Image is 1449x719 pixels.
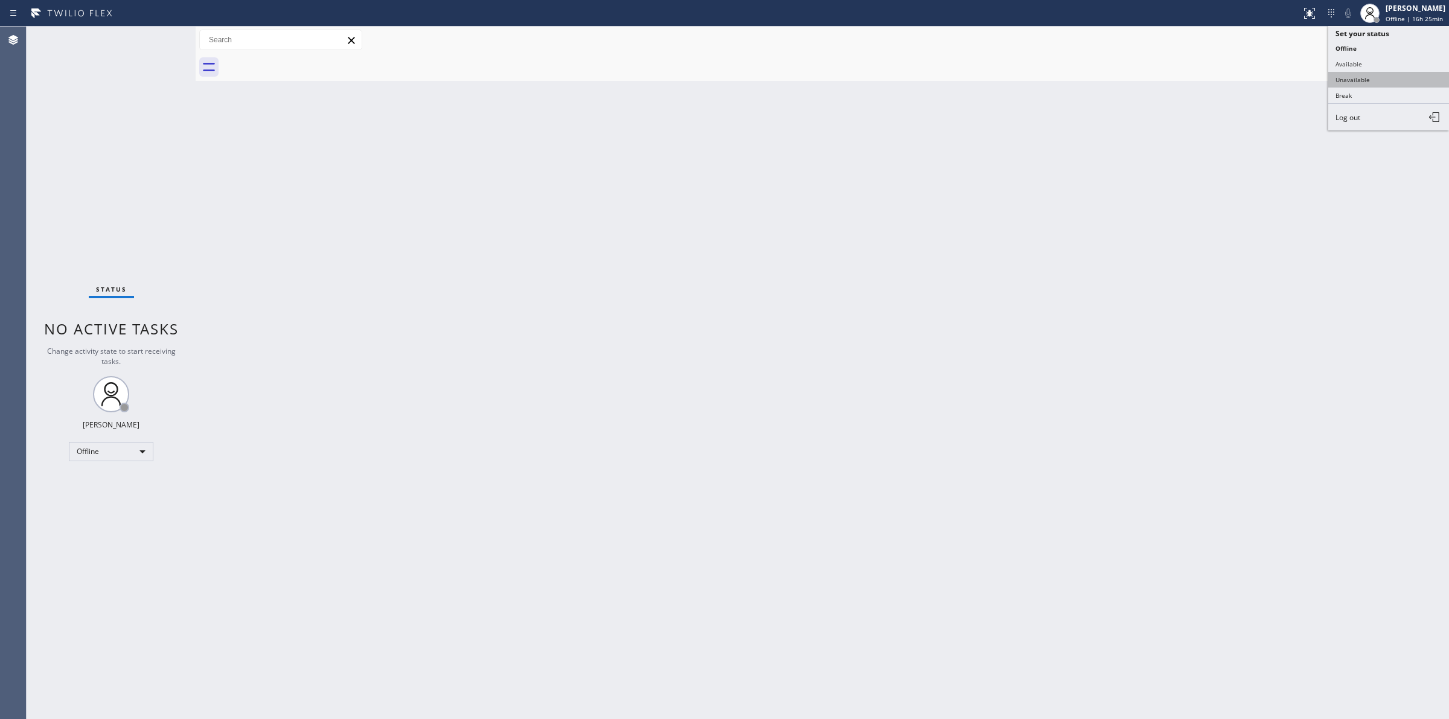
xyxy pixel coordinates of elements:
[1386,14,1443,23] span: Offline | 16h 25min
[200,30,362,50] input: Search
[83,420,139,430] div: [PERSON_NAME]
[96,285,127,293] span: Status
[47,346,176,366] span: Change activity state to start receiving tasks.
[1340,5,1357,22] button: Mute
[1386,3,1445,13] div: [PERSON_NAME]
[69,442,153,461] div: Offline
[44,319,179,339] span: No active tasks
